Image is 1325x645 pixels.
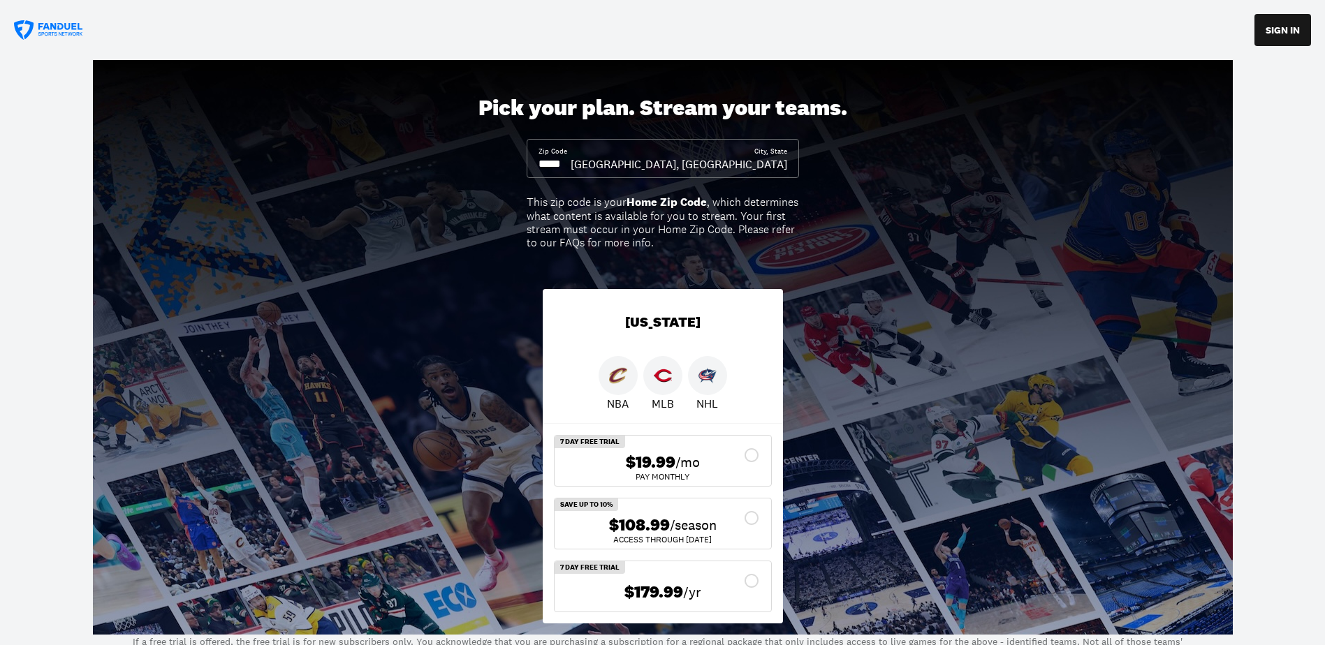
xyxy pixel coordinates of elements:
[683,582,701,602] span: /yr
[609,515,670,535] span: $108.99
[478,95,847,121] div: Pick your plan. Stream your teams.
[698,366,717,385] img: Blue Jackets
[566,535,760,544] div: ACCESS THROUGH [DATE]
[696,395,718,412] p: NHL
[754,147,787,156] div: City, State
[555,561,625,574] div: 7 Day Free Trial
[555,436,625,448] div: 7 Day Free Trial
[654,366,672,385] img: Reds
[566,473,760,481] div: Pay Monthly
[1254,14,1311,46] button: SIGN IN
[555,498,618,511] div: Save Up To 10%
[607,395,629,412] p: NBA
[627,195,707,209] b: Home Zip Code
[670,515,717,535] span: /season
[652,395,674,412] p: MLB
[539,147,567,156] div: Zip Code
[675,452,700,472] span: /mo
[571,156,787,172] div: [GEOGRAPHIC_DATA], [GEOGRAPHIC_DATA]
[624,582,683,602] span: $179.99
[609,366,627,385] img: Cavaliers
[543,289,783,356] div: [US_STATE]
[527,195,799,249] div: This zip code is your , which determines what content is available for you to stream. Your first ...
[626,452,675,473] span: $19.99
